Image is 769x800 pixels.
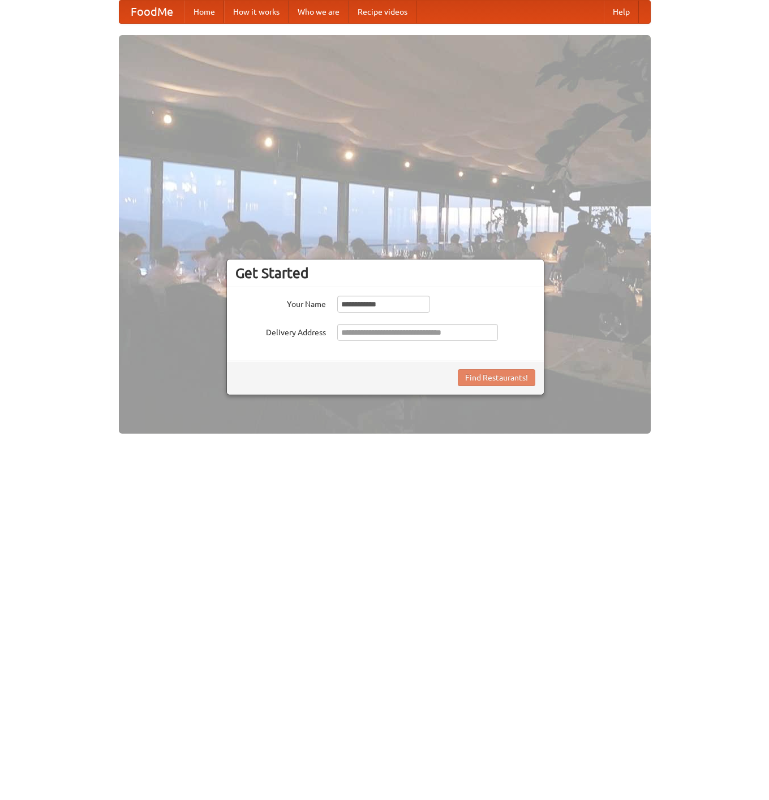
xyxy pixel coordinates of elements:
[458,369,535,386] button: Find Restaurants!
[289,1,349,23] a: Who we are
[235,265,535,282] h3: Get Started
[224,1,289,23] a: How it works
[235,296,326,310] label: Your Name
[604,1,639,23] a: Help
[119,1,184,23] a: FoodMe
[235,324,326,338] label: Delivery Address
[349,1,416,23] a: Recipe videos
[184,1,224,23] a: Home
